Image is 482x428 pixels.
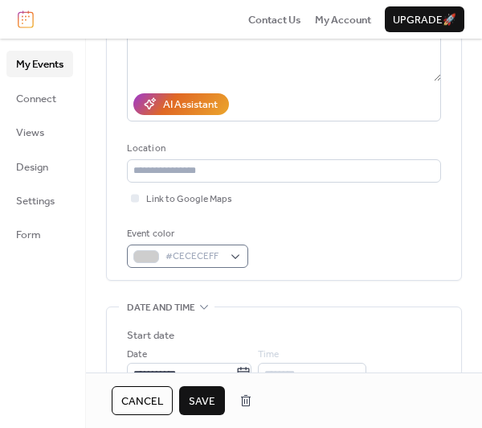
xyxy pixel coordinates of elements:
a: Design [6,154,73,179]
a: Contact Us [248,11,301,27]
span: Link to Google Maps [146,191,232,208]
a: Connect [6,85,73,111]
span: Time [258,347,279,363]
button: AI Assistant [133,93,229,114]
span: Upgrade 🚀 [393,12,456,28]
button: Save [179,386,225,415]
span: Design [16,159,48,175]
a: My Account [315,11,371,27]
a: Settings [6,187,73,213]
span: Views [16,125,44,141]
a: Form [6,221,73,247]
button: Cancel [112,386,173,415]
span: My Account [315,12,371,28]
a: My Events [6,51,73,76]
span: My Events [16,56,63,72]
span: Connect [16,91,56,107]
span: Cancel [121,393,163,409]
span: Date [127,347,147,363]
div: Event color [127,226,245,242]
div: Location [127,141,438,157]
span: Date and time [127,300,195,316]
span: Save [189,393,215,409]
a: Views [6,119,73,145]
span: #CECECEFF [165,249,223,265]
img: logo [18,10,34,28]
button: Upgrade🚀 [385,6,464,32]
span: Settings [16,193,55,209]
div: AI Assistant [163,97,218,113]
span: Contact Us [248,12,301,28]
div: Start date [127,327,174,344]
span: Form [16,227,41,243]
